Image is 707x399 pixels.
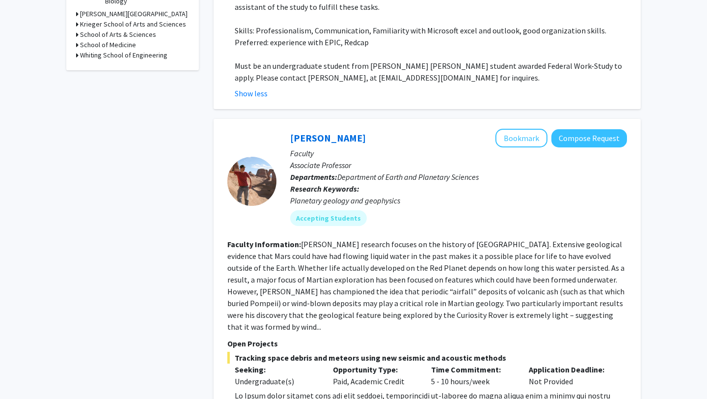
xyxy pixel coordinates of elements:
[227,239,625,332] fg-read-more: [PERSON_NAME] research focuses on the history of [GEOGRAPHIC_DATA]. Extensive geological evidence...
[290,195,627,206] div: Planetary geology and geophysics
[80,9,188,19] h3: [PERSON_NAME][GEOGRAPHIC_DATA]
[235,25,627,36] p: Skills: Professionalism, Communication, Familiarity with Microsoft excel and outlook, good organi...
[431,364,515,375] p: Time Commitment:
[227,338,627,349] p: Open Projects
[521,364,620,387] div: Not Provided
[551,129,627,147] button: Compose Request to Kevin Lewis
[290,159,627,171] p: Associate Professor
[80,29,156,40] h3: School of Arts & Sciences
[424,364,522,387] div: 5 - 10 hours/week
[80,40,136,50] h3: School of Medicine
[7,355,42,392] iframe: Chat
[80,50,167,60] h3: Whiting School of Engineering
[290,147,627,159] p: Faculty
[337,172,479,182] span: Department of Earth and Planetary Sciences
[235,60,627,84] p: Must be an undergraduate student from [PERSON_NAME] [PERSON_NAME] student awarded Federal Work-St...
[333,364,416,375] p: Opportunity Type:
[290,184,359,194] b: Research Keywords:
[529,364,612,375] p: Application Deadline:
[290,172,337,182] b: Departments:
[290,210,367,226] mat-chip: Accepting Students
[80,19,186,29] h3: Krieger School of Arts and Sciences
[290,132,366,144] a: [PERSON_NAME]
[227,239,301,249] b: Faculty Information:
[235,375,318,387] div: Undergraduate(s)
[235,87,268,99] button: Show less
[227,352,627,364] span: Tracking space debris and meteors using new seismic and acoustic methods
[495,129,547,147] button: Add Kevin Lewis to Bookmarks
[235,364,318,375] p: Seeking:
[326,364,424,387] div: Paid, Academic Credit
[235,36,627,48] p: Preferred: experience with EPIC, Redcap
